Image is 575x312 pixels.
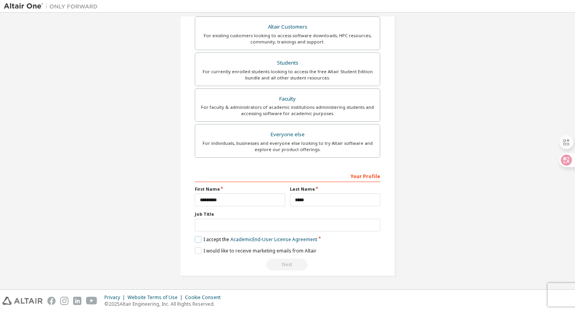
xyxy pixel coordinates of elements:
[104,294,128,301] div: Privacy
[195,236,317,243] label: I accept the
[200,69,375,81] div: For currently enrolled students looking to access the free Altair Student Edition bundle and all ...
[195,247,316,254] label: I would like to receive marketing emails from Altair
[104,301,225,307] p: © 2025 Altair Engineering, Inc. All Rights Reserved.
[230,236,317,243] a: Academic End-User License Agreement
[200,32,375,45] div: For existing customers looking to access software downloads, HPC resources, community, trainings ...
[200,22,375,32] div: Altair Customers
[47,297,56,305] img: facebook.svg
[200,140,375,153] div: For individuals, businesses and everyone else looking to try Altair software and explore our prod...
[195,259,380,271] div: Read and acccept EULA to continue
[200,94,375,105] div: Faculty
[200,129,375,140] div: Everyone else
[2,297,43,305] img: altair_logo.svg
[73,297,81,305] img: linkedin.svg
[290,186,380,192] label: Last Name
[195,186,285,192] label: First Name
[86,297,97,305] img: youtube.svg
[200,58,375,69] div: Students
[195,170,380,182] div: Your Profile
[185,294,225,301] div: Cookie Consent
[128,294,185,301] div: Website Terms of Use
[195,211,380,217] label: Job Title
[200,104,375,117] div: For faculty & administrators of academic institutions administering students and accessing softwa...
[60,297,68,305] img: instagram.svg
[4,2,102,10] img: Altair One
